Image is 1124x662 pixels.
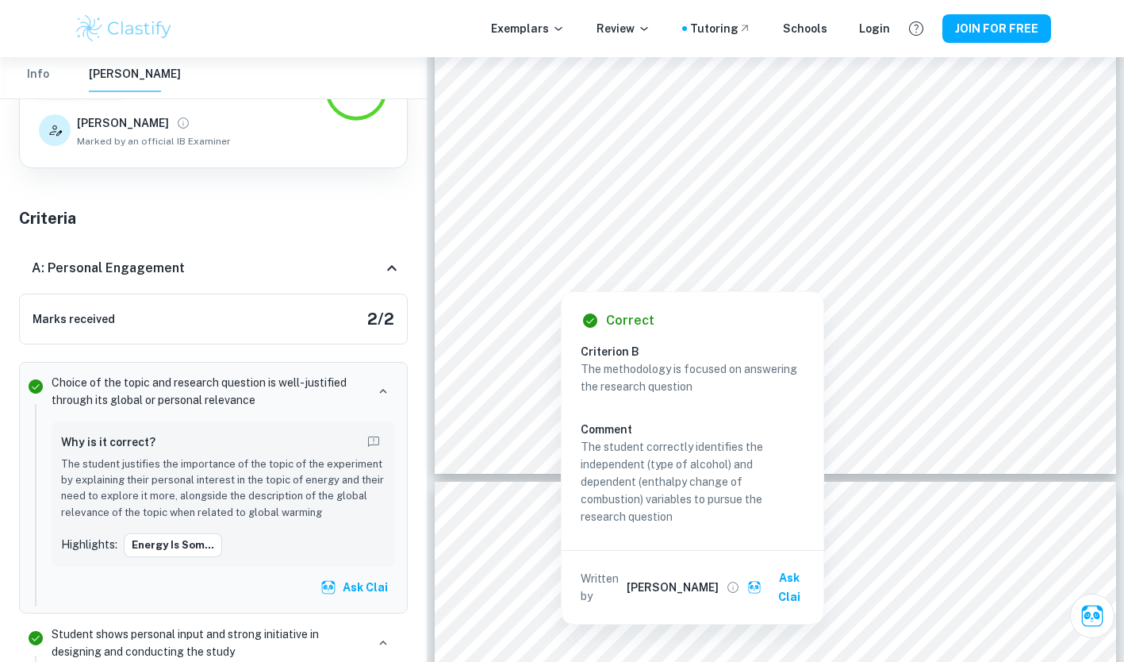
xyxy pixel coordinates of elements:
[581,421,804,438] h6: Comment
[942,14,1051,43] button: JOIN FOR FREE
[581,360,804,395] p: The methodology is focused on answering the research question
[367,307,394,331] h5: 2 / 2
[317,573,394,602] button: Ask Clai
[19,206,408,230] h5: Criteria
[320,579,336,595] img: clai.svg
[124,533,222,557] button: Energy is som...
[61,456,385,522] p: The student justifies the importance of the topic of the experiment by explaining their personal ...
[172,112,194,134] button: View full profile
[19,57,57,92] button: Info
[89,57,181,92] button: [PERSON_NAME]
[627,579,719,596] h6: [PERSON_NAME]
[77,134,231,148] span: Marked by an official IB Examiner
[74,13,175,44] img: Clastify logo
[26,629,45,648] svg: Correct
[52,374,366,409] p: Choice of the topic and research question is well-justified through its global or personal relevance
[33,310,115,328] h6: Marks received
[77,114,169,132] h6: [PERSON_NAME]
[581,570,623,605] p: Written by
[722,576,744,598] button: View full profile
[61,433,155,451] h6: Why is it correct?
[744,564,817,611] button: Ask Clai
[61,536,117,553] p: Highlights:
[783,20,827,37] a: Schools
[52,625,366,660] p: Student shows personal input and strong initiative in designing and conducting the study
[903,15,930,42] button: Help and Feedback
[859,20,890,37] a: Login
[581,438,804,525] p: The student correctly identifies the independent (type of alcohol) and dependent (enthalpy change...
[690,20,751,37] a: Tutoring
[19,243,408,294] div: A: Personal Engagement
[26,377,45,396] svg: Correct
[597,20,650,37] p: Review
[747,580,762,595] img: clai.svg
[581,343,817,360] h6: Criterion B
[363,431,385,453] button: Report mistake/confusion
[1070,594,1114,638] button: Ask Clai
[491,20,565,37] p: Exemplars
[32,259,185,278] h6: A: Personal Engagement
[606,311,654,330] h6: Correct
